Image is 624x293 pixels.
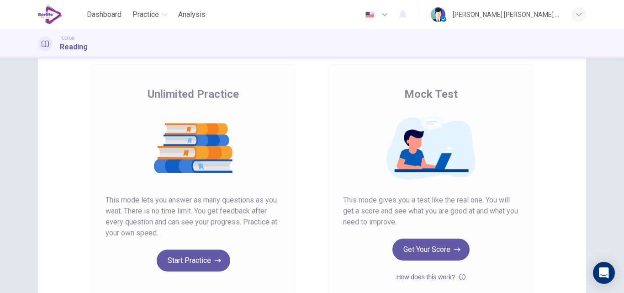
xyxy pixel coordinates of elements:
button: Get Your Score [392,239,470,261]
span: Analysis [178,9,206,20]
span: This mode lets you answer as many questions as you want. There is no time limit. You get feedback... [106,195,281,239]
span: Mock Test [404,87,458,101]
span: Dashboard [87,9,122,20]
img: EduSynch logo [38,5,62,24]
button: Practice [129,6,171,23]
div: Open Intercom Messenger [593,262,615,284]
h1: Reading [60,42,88,53]
span: This mode gives you a test like the real one. You will get a score and see what you are good at a... [343,195,518,228]
span: Unlimited Practice [148,87,239,101]
button: How does this work? [396,272,465,282]
a: EduSynch logo [38,5,83,24]
div: [PERSON_NAME] [PERSON_NAME] Toledo [453,9,561,20]
img: Profile picture [431,7,445,22]
img: en [364,11,375,18]
button: Analysis [175,6,209,23]
button: Dashboard [83,6,125,23]
span: Practice [132,9,159,20]
button: Start Practice [157,250,230,272]
span: TOEFL® [60,35,74,42]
